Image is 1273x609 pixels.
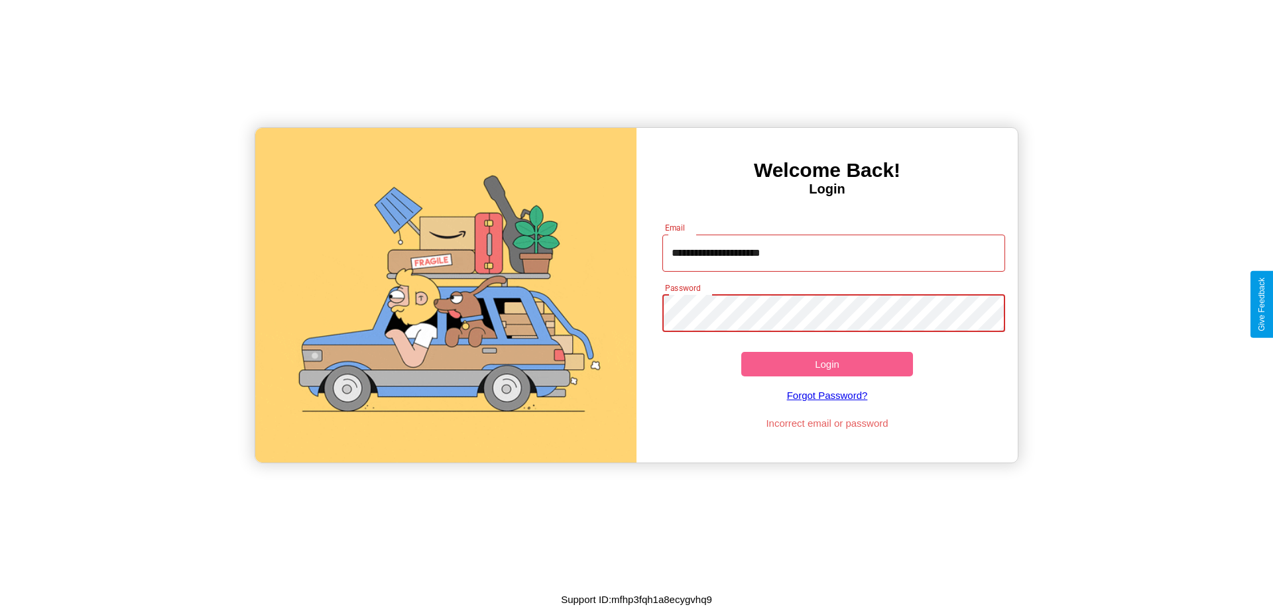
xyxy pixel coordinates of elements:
[561,590,712,608] p: Support ID: mfhp3fqh1a8ecygvhq9
[255,128,636,463] img: gif
[665,282,700,294] label: Password
[1257,278,1266,331] div: Give Feedback
[636,182,1018,197] h4: Login
[741,352,913,376] button: Login
[656,414,999,432] p: Incorrect email or password
[636,159,1018,182] h3: Welcome Back!
[665,222,686,233] label: Email
[656,376,999,414] a: Forgot Password?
